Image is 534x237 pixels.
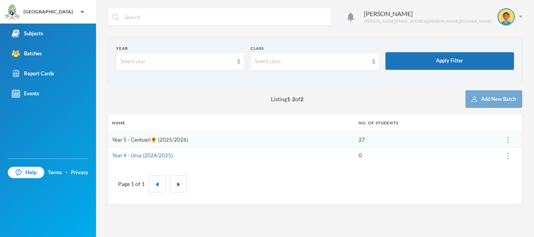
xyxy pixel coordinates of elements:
div: Class [251,46,379,51]
a: Year 4 - Ursa (2024/2025) [112,152,173,159]
div: Year [116,46,245,51]
a: Terms [48,169,62,177]
span: Listing - of [271,95,303,103]
a: Privacy [71,169,88,177]
b: 1 [287,96,290,102]
img: ... [507,137,509,143]
input: Search [124,8,327,26]
img: logo [4,4,20,20]
img: search [112,14,119,21]
th: Name [108,114,355,132]
b: 2 [292,96,295,102]
div: Batches [12,49,42,58]
div: [PERSON_NAME][EMAIL_ADDRESS][PERSON_NAME][DOMAIN_NAME] [364,18,492,24]
div: [GEOGRAPHIC_DATA] [24,8,73,15]
img: ... [507,153,509,159]
th: No. of students [355,114,494,132]
b: 2 [300,96,303,102]
div: Select class [255,58,368,66]
div: Subjects [12,29,43,38]
td: 27 [355,132,494,148]
div: Page 1 of 1 [118,180,145,188]
img: STUDENT [498,9,514,25]
div: Report Cards [12,69,54,78]
td: 0 [355,148,494,164]
button: Add New Batch [465,90,522,108]
button: Apply Filter [385,52,514,70]
div: [PERSON_NAME] [364,9,492,18]
div: Events [12,89,39,98]
a: Year 5 - Centuari🌻 (2025/2026) [112,137,188,143]
div: · [66,169,67,177]
div: Select year [120,58,233,66]
a: Help [8,167,44,179]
